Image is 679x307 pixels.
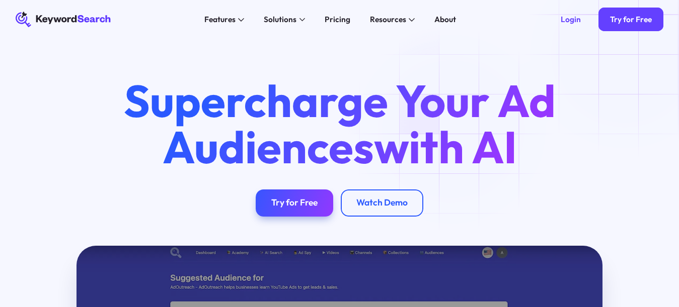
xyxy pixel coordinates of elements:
div: Features [204,14,236,25]
h1: Supercharge Your Ad Audiences [106,78,574,170]
div: Try for Free [271,197,318,209]
a: Try for Free [598,8,663,31]
a: About [428,12,462,27]
div: Try for Free [610,15,652,24]
div: About [434,14,456,25]
a: Try for Free [256,189,333,217]
div: Login [561,15,581,24]
span: with AI [374,119,517,175]
div: Resources [370,14,406,25]
a: Login [549,8,592,31]
a: Pricing [319,12,356,27]
div: Solutions [264,14,296,25]
div: Pricing [325,14,350,25]
div: Watch Demo [356,197,408,209]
